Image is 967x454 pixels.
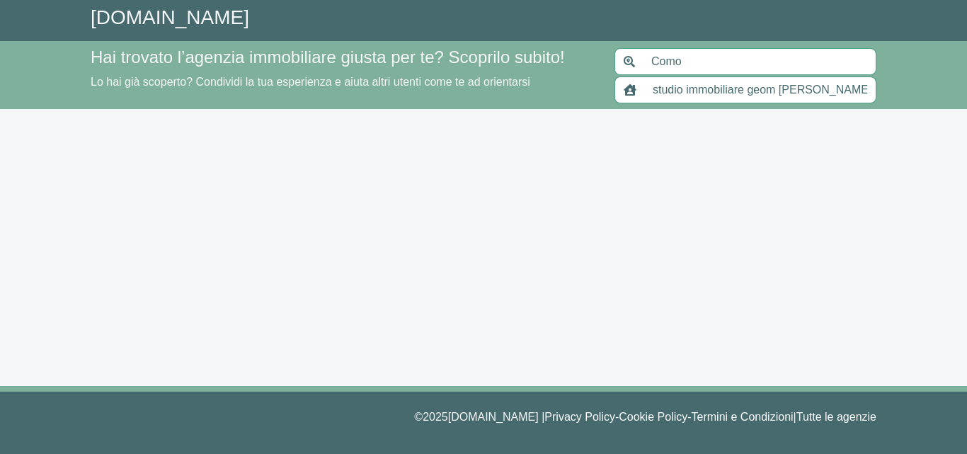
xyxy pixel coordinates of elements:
p: © 2025 [DOMAIN_NAME] | - - | [91,409,876,426]
input: Inserisci area di ricerca (Comune o Provincia) [643,48,876,75]
a: [DOMAIN_NAME] [91,6,249,28]
h4: Hai trovato l’agenzia immobiliare giusta per te? Scoprilo subito! [91,47,597,68]
a: Tutte le agenzie [796,411,876,423]
a: Privacy Policy [544,411,615,423]
p: Lo hai già scoperto? Condividi la tua esperienza e aiuta altri utenti come te ad orientarsi [91,74,597,91]
input: Inserisci nome agenzia immobiliare [644,76,876,103]
a: Termini e Condizioni [692,411,794,423]
a: Cookie Policy [619,411,687,423]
